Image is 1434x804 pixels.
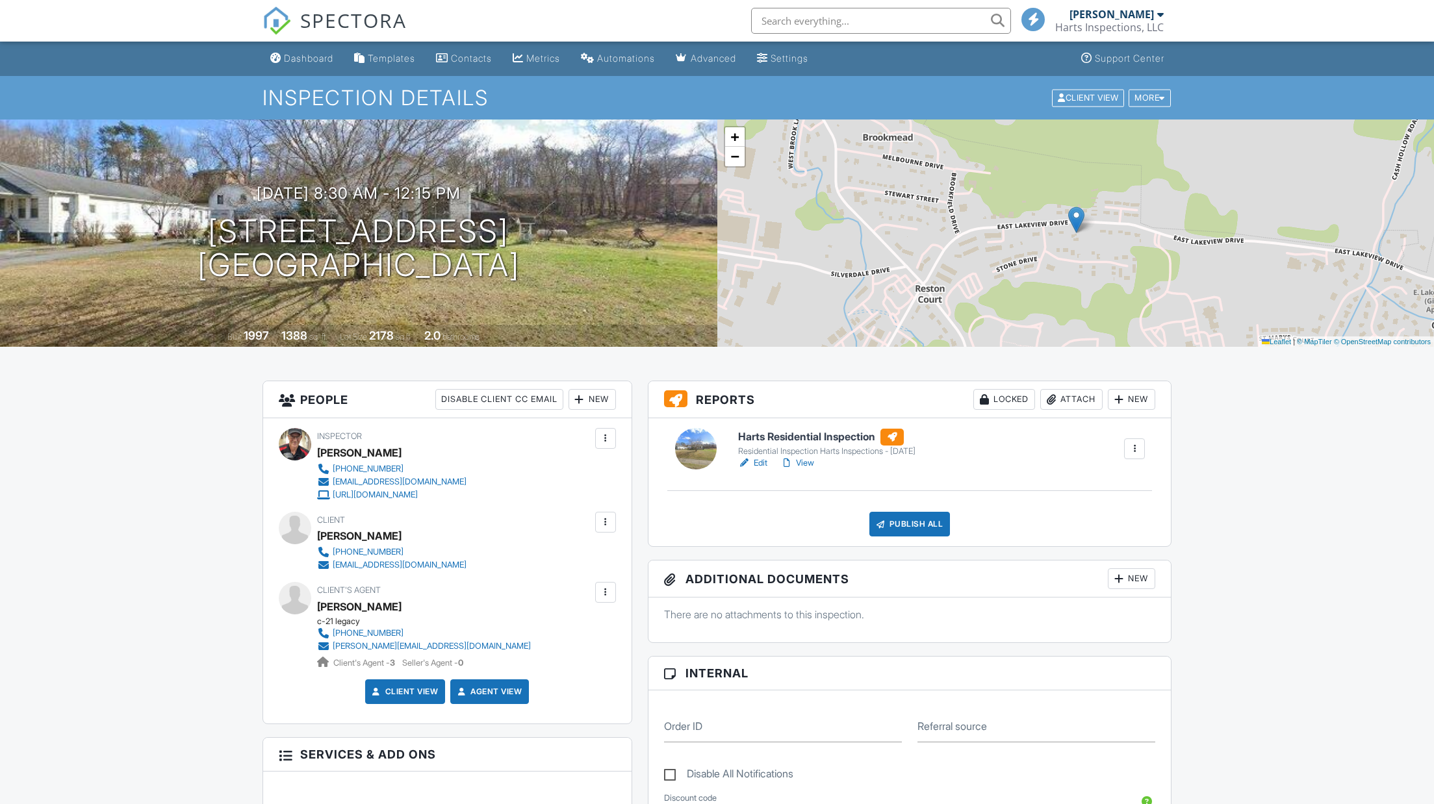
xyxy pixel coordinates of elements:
[691,53,736,64] div: Advanced
[451,53,492,64] div: Contacts
[1334,338,1431,345] a: © OpenStreetMap contributors
[780,457,814,470] a: View
[309,332,327,342] span: sq. ft.
[738,446,915,457] div: Residential Inspection Harts Inspections - [DATE]
[671,47,741,71] a: Advanced
[738,429,915,457] a: Harts Residential Inspection Residential Inspection Harts Inspections - [DATE]
[396,332,412,342] span: sq.ft.
[317,515,345,525] span: Client
[917,719,987,733] label: Referral source
[227,332,242,342] span: Built
[435,389,563,410] div: Disable Client CC Email
[317,585,381,595] span: Client's Agent
[333,641,531,651] div: [PERSON_NAME][EMAIL_ADDRESS][DOMAIN_NAME]
[244,329,269,342] div: 1997
[751,8,1011,34] input: Search everything...
[333,490,418,500] div: [URL][DOMAIN_NAME]
[1129,89,1171,107] div: More
[1052,89,1124,107] div: Client View
[333,628,403,638] div: [PHONE_NUMBER]
[317,431,362,441] span: Inspector
[262,18,407,45] a: SPECTORA
[569,389,616,410] div: New
[771,53,808,64] div: Settings
[1297,338,1332,345] a: © MapTiler
[738,457,767,470] a: Edit
[368,53,415,64] div: Templates
[648,560,1172,597] h3: Additional Documents
[1262,338,1291,345] a: Leaflet
[333,547,403,557] div: [PHONE_NUMBER]
[369,329,394,342] div: 2178
[390,658,395,668] strong: 3
[431,47,497,71] a: Contacts
[1068,207,1084,233] img: Marker
[664,792,717,804] label: Discount code
[738,429,915,446] h6: Harts Residential Inspection
[333,560,467,570] div: [EMAIL_ADDRESS][DOMAIN_NAME]
[1293,338,1295,345] span: |
[730,129,739,145] span: +
[263,738,632,772] h3: Services & Add ons
[424,329,441,342] div: 2.0
[1040,389,1103,410] div: Attach
[1108,389,1155,410] div: New
[257,184,461,202] h3: [DATE] 8:30 am - 12:15 pm
[333,464,403,474] div: [PHONE_NUMBER]
[317,488,467,501] a: [URL][DOMAIN_NAME]
[648,381,1172,418] h3: Reports
[648,657,1172,690] h3: Internal
[455,685,522,698] a: Agent View
[1055,21,1164,34] div: Harts Inspections, LLC
[1076,47,1170,71] a: Support Center
[317,475,467,488] a: [EMAIL_ADDRESS][DOMAIN_NAME]
[752,47,813,71] a: Settings
[263,381,632,418] h3: People
[198,214,520,283] h1: [STREET_ADDRESS] [GEOGRAPHIC_DATA]
[1108,568,1155,589] div: New
[725,147,745,166] a: Zoom out
[317,559,467,572] a: [EMAIL_ADDRESS][DOMAIN_NAME]
[597,53,655,64] div: Automations
[664,768,793,784] label: Disable All Notifications
[317,640,531,653] a: [PERSON_NAME][EMAIL_ADDRESS][DOMAIN_NAME]
[458,658,463,668] strong: 0
[370,685,439,698] a: Client View
[281,329,307,342] div: 1388
[262,86,1172,109] h1: Inspection Details
[869,512,951,536] div: Publish All
[317,546,467,559] a: [PHONE_NUMBER]
[664,607,1156,622] p: There are no attachments to this inspection.
[317,462,467,475] a: [PHONE_NUMBER]
[317,597,402,616] a: [PERSON_NAME]
[442,332,480,342] span: bathrooms
[265,47,339,71] a: Dashboard
[664,719,702,733] label: Order ID
[576,47,660,71] a: Automations (Basic)
[333,658,397,668] span: Client's Agent -
[317,627,531,640] a: [PHONE_NUMBER]
[349,47,420,71] a: Templates
[1095,53,1164,64] div: Support Center
[402,658,463,668] span: Seller's Agent -
[730,148,739,164] span: −
[507,47,565,71] a: Metrics
[333,477,467,487] div: [EMAIL_ADDRESS][DOMAIN_NAME]
[317,443,402,462] div: [PERSON_NAME]
[1069,8,1154,21] div: [PERSON_NAME]
[300,6,407,34] span: SPECTORA
[973,389,1035,410] div: Locked
[284,53,333,64] div: Dashboard
[340,332,367,342] span: Lot Size
[262,6,291,35] img: The Best Home Inspection Software - Spectora
[317,616,541,627] div: c-21 legacy
[1051,92,1127,102] a: Client View
[317,526,402,546] div: [PERSON_NAME]
[725,127,745,147] a: Zoom in
[526,53,560,64] div: Metrics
